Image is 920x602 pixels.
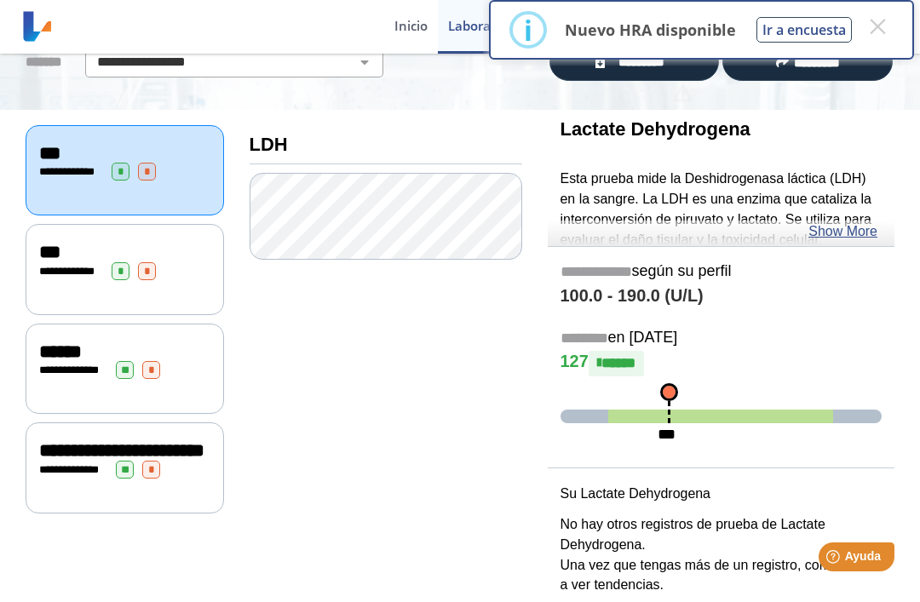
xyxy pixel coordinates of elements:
[561,118,750,140] b: Lactate Dehydrogena
[561,514,883,596] p: No hay otros registros de prueba de Lactate Dehydrogena. Una vez que tengas más de un registro, c...
[862,11,893,42] button: Close this dialog
[808,221,877,242] a: Show More
[524,14,532,45] div: i
[768,536,901,583] iframe: Help widget launcher
[561,169,883,250] p: Esta prueba mide la Deshidrogenasa láctica (LDH) en la sangre. La LDH es una enzima que cataliza ...
[561,329,883,348] h5: en [DATE]
[561,484,883,504] p: Su Lactate Dehydrogena
[756,17,852,43] button: Ir a encuesta
[561,262,883,282] h5: según su perfil
[565,20,736,40] p: Nuevo HRA disponible
[561,351,883,376] h4: 127
[250,134,288,155] b: LDH
[561,286,883,307] h4: 100.0 - 190.0 (U/L)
